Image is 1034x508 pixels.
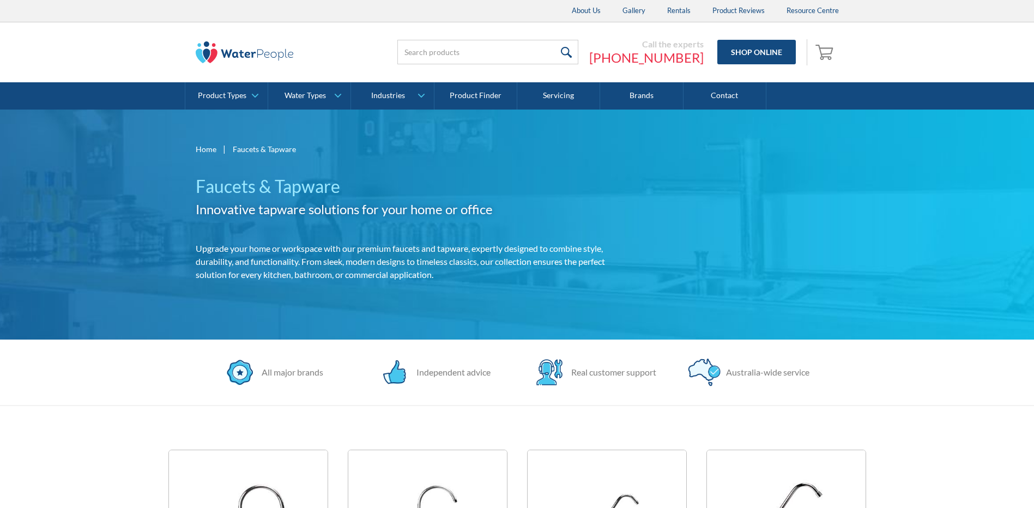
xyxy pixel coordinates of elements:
[434,82,517,110] a: Product Finder
[721,366,809,379] div: Australia-wide service
[589,50,704,66] a: [PHONE_NUMBER]
[371,91,405,100] div: Industries
[196,242,614,281] p: Upgrade your home or workspace with our premium faucets and tapware, expertly designed to combine...
[285,91,326,100] div: Water Types
[196,143,216,155] a: Home
[684,82,766,110] a: Contact
[589,39,704,50] div: Call the experts
[196,41,294,63] img: The Water People
[198,91,246,100] div: Product Types
[233,143,296,155] div: Faucets & Tapware
[196,173,614,199] h1: Faucets & Tapware
[813,39,839,65] a: Open empty cart
[566,366,656,379] div: Real customer support
[517,82,600,110] a: Servicing
[411,366,491,379] div: Independent advice
[351,82,433,110] a: Industries
[256,366,323,379] div: All major brands
[222,142,227,155] div: |
[196,199,614,219] h2: Innovative tapware solutions for your home or office
[185,82,268,110] a: Product Types
[815,43,836,61] img: shopping cart
[717,40,796,64] a: Shop Online
[268,82,350,110] a: Water Types
[600,82,683,110] a: Brands
[397,40,578,64] input: Search products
